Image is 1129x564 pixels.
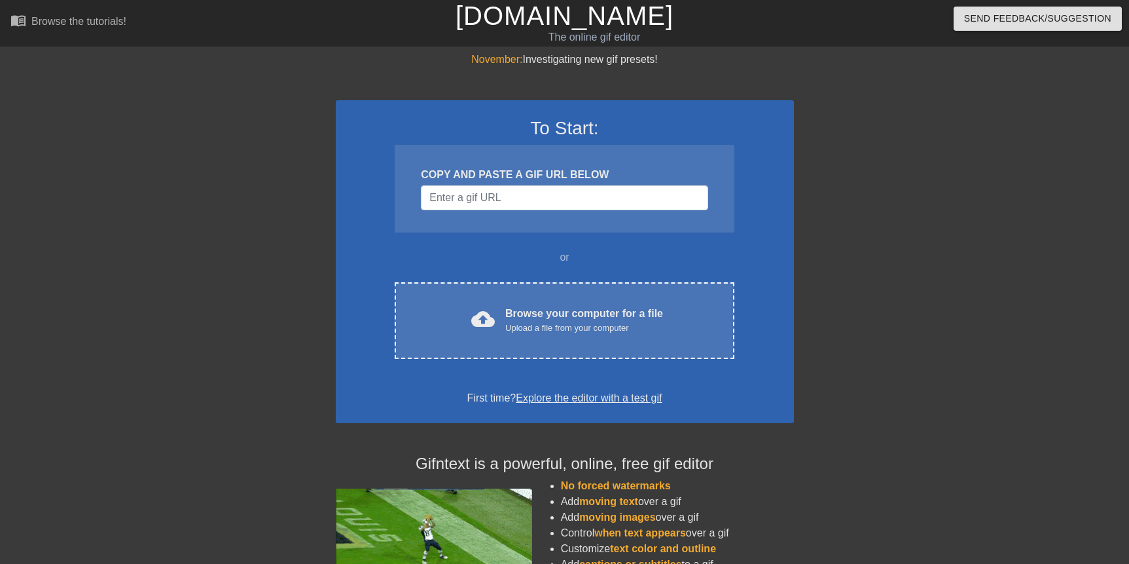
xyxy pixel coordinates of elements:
[471,54,522,65] span: November:
[561,541,794,557] li: Customize
[336,52,794,67] div: Investigating new gif presets!
[954,7,1122,31] button: Send Feedback/Suggestion
[505,306,663,335] div: Browse your computer for a file
[561,510,794,525] li: Add over a gif
[561,480,671,491] span: No forced watermarks
[579,512,655,523] span: moving images
[370,250,760,265] div: or
[421,185,708,210] input: Username
[421,167,708,183] div: COPY AND PASTE A GIF URL BELOW
[31,16,126,27] div: Browse the tutorials!
[10,12,26,28] span: menu_book
[594,527,686,538] span: when text appears
[579,496,638,507] span: moving text
[561,494,794,510] li: Add over a gif
[353,117,777,140] h3: To Start:
[505,322,663,335] div: Upload a file from your computer
[516,392,662,404] a: Explore the editor with a test gif
[383,29,806,45] div: The online gif editor
[471,307,495,331] span: cloud_upload
[456,1,673,30] a: [DOMAIN_NAME]
[336,455,794,474] h4: Gifntext is a powerful, online, free gif editor
[353,390,777,406] div: First time?
[561,525,794,541] li: Control over a gif
[964,10,1111,27] span: Send Feedback/Suggestion
[610,543,716,554] span: text color and outline
[10,12,126,33] a: Browse the tutorials!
